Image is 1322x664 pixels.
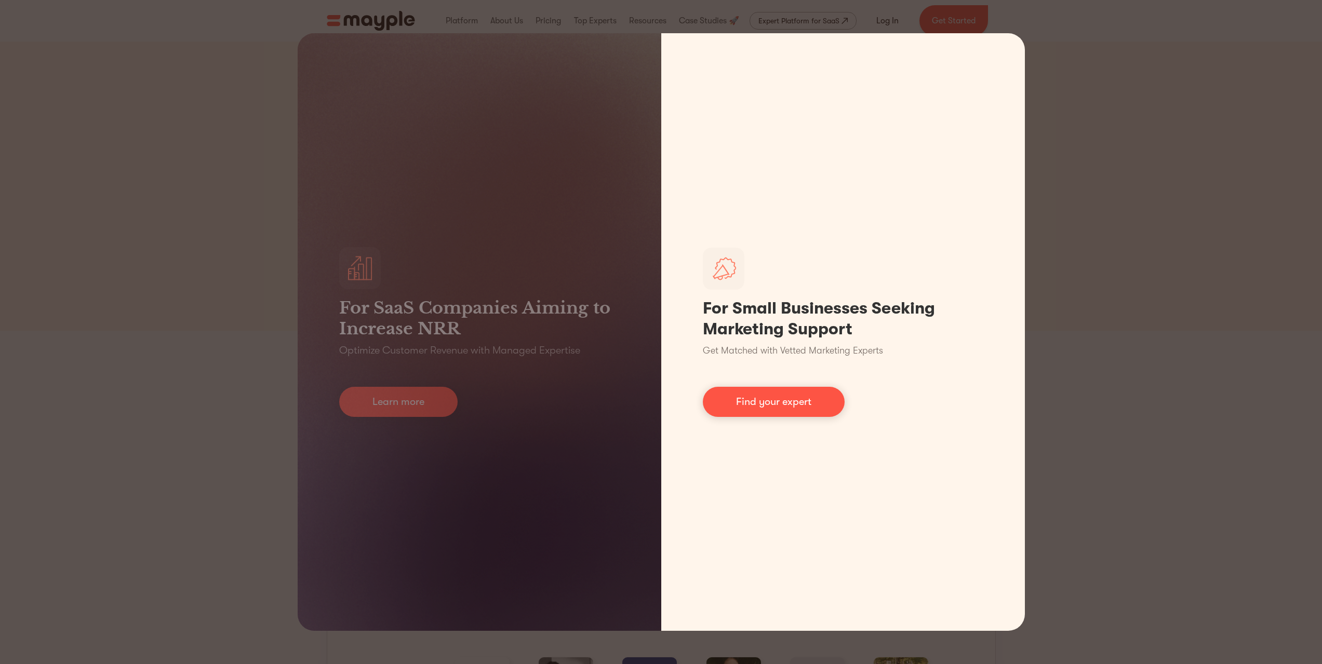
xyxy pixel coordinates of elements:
a: Find your expert [703,387,845,417]
p: Optimize Customer Revenue with Managed Expertise [339,343,580,358]
a: Learn more [339,387,458,417]
p: Get Matched with Vetted Marketing Experts [703,344,883,358]
h3: For SaaS Companies Aiming to Increase NRR [339,297,620,339]
h1: For Small Businesses Seeking Marketing Support [703,298,983,340]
